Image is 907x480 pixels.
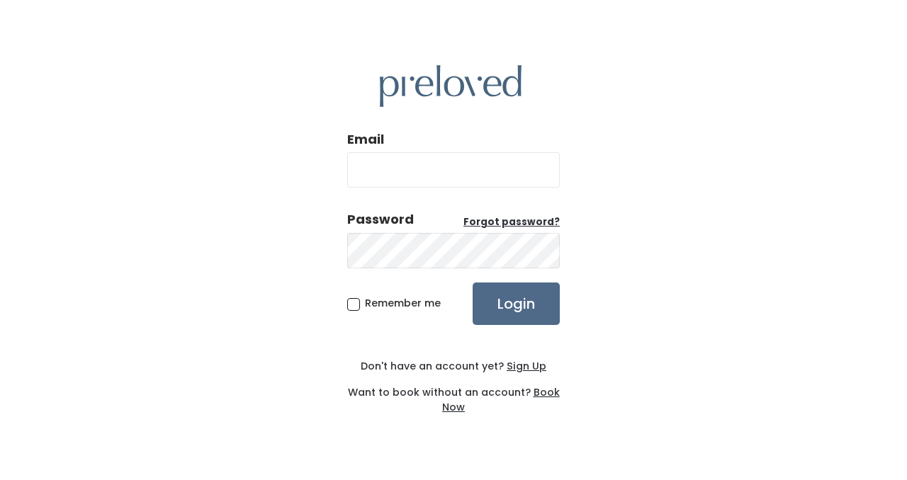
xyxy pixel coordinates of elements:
a: Sign Up [504,359,546,373]
div: Password [347,210,414,229]
a: Book Now [442,385,560,414]
input: Login [473,282,560,325]
div: Don't have an account yet? [347,359,560,374]
div: Want to book without an account? [347,374,560,415]
span: Remember me [365,296,441,310]
a: Forgot password? [463,215,560,229]
u: Sign Up [507,359,546,373]
label: Email [347,130,384,149]
img: preloved logo [380,65,522,107]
